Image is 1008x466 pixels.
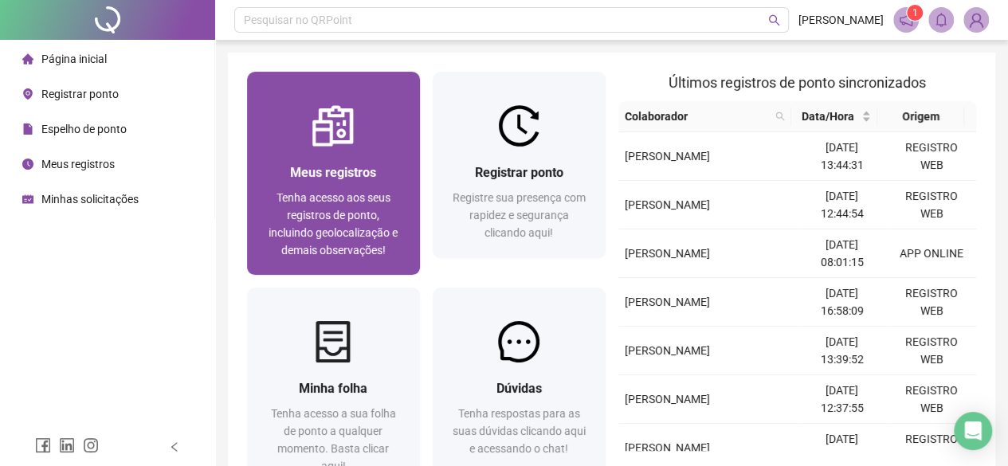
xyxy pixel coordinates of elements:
span: search [772,104,788,128]
a: Meus registrosTenha acesso aos seus registros de ponto, incluindo geolocalização e demais observa... [247,72,420,275]
span: clock-circle [22,159,33,170]
td: REGISTRO WEB [887,132,976,181]
th: Origem [877,101,964,132]
span: linkedin [59,437,75,453]
span: schedule [22,194,33,205]
td: [DATE] 16:58:09 [797,278,886,327]
span: [PERSON_NAME] [798,11,884,29]
span: Meus registros [41,158,115,170]
span: notification [899,13,913,27]
span: [PERSON_NAME] [625,198,710,211]
span: Registrar ponto [475,165,563,180]
span: home [22,53,33,65]
span: facebook [35,437,51,453]
sup: 1 [907,5,923,21]
span: 1 [912,7,918,18]
a: Registrar pontoRegistre sua presença com rapidez e segurança clicando aqui! [433,72,606,257]
span: Minhas solicitações [41,193,139,206]
td: [DATE] 12:37:55 [797,375,886,424]
span: Dúvidas [496,381,542,396]
span: [PERSON_NAME] [625,441,710,454]
span: Tenha acesso aos seus registros de ponto, incluindo geolocalização e demais observações! [269,191,398,256]
span: file [22,123,33,135]
span: [PERSON_NAME] [625,393,710,405]
img: 56000 [964,8,988,32]
th: Data/Hora [791,101,878,132]
span: search [768,14,780,26]
td: [DATE] 12:44:54 [797,181,886,229]
div: Open Intercom Messenger [954,412,992,450]
span: instagram [83,437,99,453]
td: REGISTRO WEB [887,181,976,229]
td: [DATE] 13:39:52 [797,327,886,375]
td: [DATE] 13:44:31 [797,132,886,181]
span: bell [934,13,948,27]
span: Minha folha [299,381,367,396]
td: REGISTRO WEB [887,327,976,375]
span: Meus registros [290,165,376,180]
span: environment [22,88,33,100]
span: [PERSON_NAME] [625,296,710,308]
td: REGISTRO WEB [887,278,976,327]
span: [PERSON_NAME] [625,247,710,260]
span: Registre sua presença com rapidez e segurança clicando aqui! [453,191,586,239]
span: left [169,441,180,452]
span: Registrar ponto [41,88,119,100]
span: [PERSON_NAME] [625,344,710,357]
span: Página inicial [41,53,107,65]
span: Espelho de ponto [41,123,127,135]
td: APP ONLINE [887,229,976,278]
span: search [775,112,785,121]
span: [PERSON_NAME] [625,150,710,163]
span: Tenha respostas para as suas dúvidas clicando aqui e acessando o chat! [453,407,586,455]
span: Data/Hora [798,108,859,125]
td: REGISTRO WEB [887,375,976,424]
span: Últimos registros de ponto sincronizados [669,74,926,91]
span: Colaborador [625,108,769,125]
td: [DATE] 08:01:15 [797,229,886,278]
